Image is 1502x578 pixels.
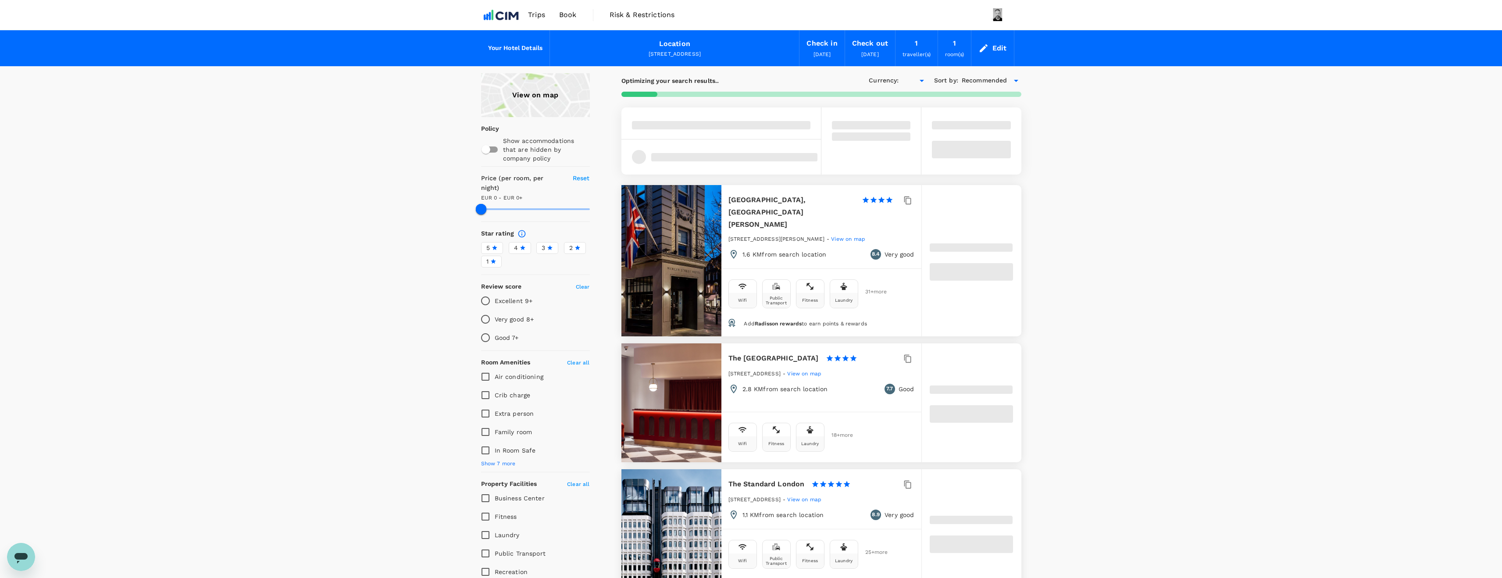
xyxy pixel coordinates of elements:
div: Check out [852,37,888,50]
div: Laundry [801,441,819,446]
div: Wifi [738,298,747,303]
span: Radisson rewards [755,321,802,327]
span: Add to earn points & rewards [744,321,867,327]
div: Check in [806,37,837,50]
div: Wifi [738,558,747,563]
a: View on map [831,235,865,242]
p: Very good [885,250,914,259]
span: Air conditioning [495,373,543,380]
p: Good [899,385,914,393]
h6: Your Hotel Details [488,43,543,53]
p: 1.1 KM from search location [742,510,824,519]
span: - [783,371,787,377]
p: Good 7+ [495,333,519,342]
span: Crib charge [495,392,531,399]
h6: Sort by : [934,76,958,86]
p: Policy [481,124,487,133]
h6: Price (per room, per night) [481,174,563,193]
span: room(s) [945,51,964,57]
span: 4 [514,243,518,253]
span: [STREET_ADDRESS] [728,371,781,377]
span: 25 + more [865,549,878,555]
p: Optimizing your search results.. [621,76,719,85]
span: Risk & Restrictions [610,10,675,20]
p: Very good 8+ [495,315,534,324]
svg: Star ratings are awarded to properties to represent the quality of services, facilities, and amen... [517,229,526,238]
span: Trips [528,10,545,20]
span: 8.9 [872,510,879,519]
h6: Property Facilities [481,479,537,489]
span: 3 [542,243,545,253]
img: CIM ENVIRONMENTAL PTY LTD [481,5,521,25]
div: 1 [915,37,918,50]
a: View on map [787,496,821,503]
span: 5 [486,243,490,253]
div: 1 [953,37,956,50]
h6: Room Amenities [481,358,531,367]
button: Open [916,75,928,87]
span: Clear [576,284,590,290]
span: traveller(s) [903,51,931,57]
span: Laundry [495,532,520,539]
div: Public Transport [764,556,788,566]
div: Laundry [835,298,853,303]
span: 2 [569,243,573,253]
span: 7.7 [886,385,893,393]
span: Book [559,10,577,20]
span: Clear all [567,481,589,487]
span: View on map [787,496,821,503]
span: In Room Safe [495,447,536,454]
span: Recommended [962,76,1007,86]
span: 31 + more [865,289,878,295]
span: [STREET_ADDRESS][PERSON_NAME] [728,236,824,242]
h6: Currency : [869,76,899,86]
span: Family room [495,428,532,435]
p: Very good [885,510,914,519]
span: Clear all [567,360,589,366]
div: Laundry [835,558,853,563]
span: - [783,496,787,503]
h6: The [GEOGRAPHIC_DATA] [728,352,819,364]
div: Public Transport [764,296,788,305]
span: Fitness [495,513,517,520]
p: 1.6 KM from search location [742,250,827,259]
h6: [GEOGRAPHIC_DATA], [GEOGRAPHIC_DATA][PERSON_NAME] [728,194,855,231]
iframe: Button to launch messaging window [7,543,35,571]
div: [STREET_ADDRESS] [557,50,792,59]
a: View on map [787,370,821,377]
span: Public Transport [495,550,546,557]
h6: Review score [481,282,522,292]
p: Excellent 9+ [495,296,533,305]
span: Show 7 more [481,460,516,468]
span: View on map [831,236,865,242]
span: - [827,236,831,242]
span: Recreation [495,568,528,575]
span: Business Center [495,495,545,502]
div: Wifi [738,441,747,446]
h6: The Standard London [728,478,805,490]
p: 2.8 KM from search location [742,385,828,393]
span: [DATE] [813,51,831,57]
span: [DATE] [861,51,879,57]
a: View on map [481,73,590,117]
span: 8.4 [872,250,880,259]
div: Fitness [802,298,818,303]
span: Reset [573,175,590,182]
span: Extra person [495,410,534,417]
div: Fitness [768,441,784,446]
div: Fitness [802,558,818,563]
h6: Star rating [481,229,514,239]
span: 18 + more [831,432,845,438]
div: Edit [992,42,1007,54]
span: [STREET_ADDRESS] [728,496,781,503]
span: EUR 0 - EUR 0+ [481,195,523,201]
img: Mark Ryan [990,6,1007,24]
span: 1 [486,257,489,266]
div: Location [659,38,690,50]
p: Show accommodations that are hidden by company policy [503,136,589,163]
